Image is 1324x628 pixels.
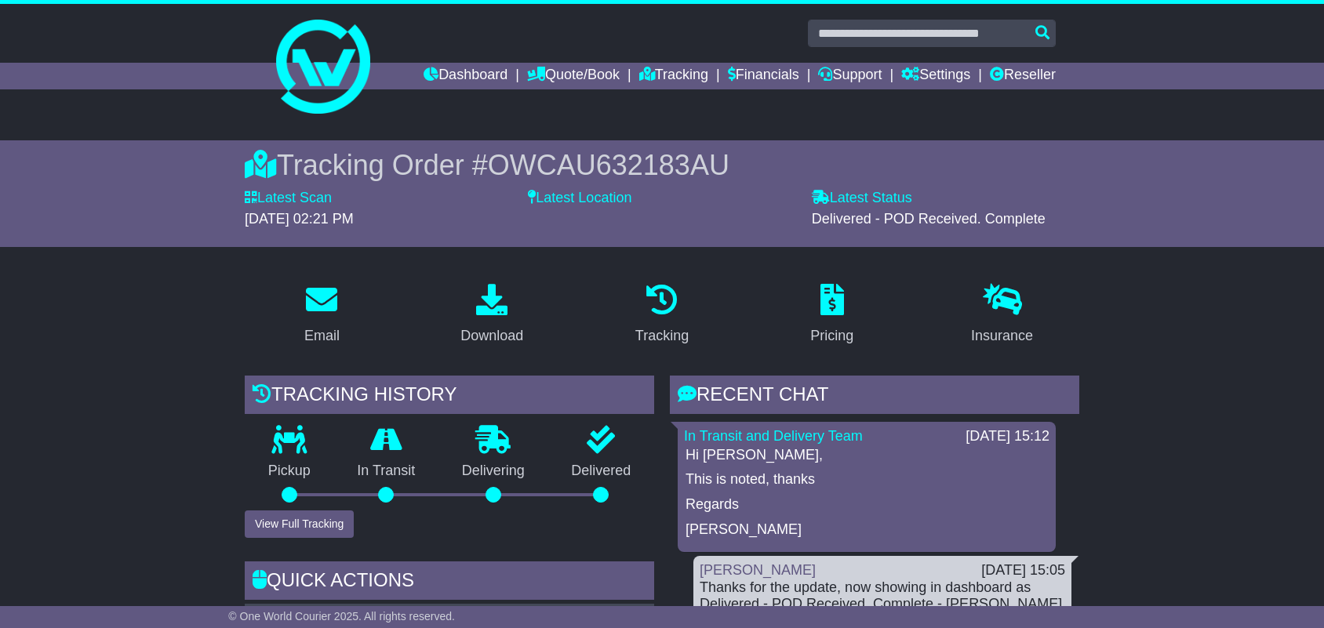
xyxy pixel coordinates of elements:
label: Latest Location [528,190,631,207]
a: Insurance [961,278,1043,352]
div: Email [304,325,340,347]
a: In Transit and Delivery Team [684,428,863,444]
p: [PERSON_NAME] [686,521,1048,539]
p: This is noted, thanks [686,471,1048,488]
div: Pricing [810,325,853,347]
a: Tracking [639,63,708,89]
span: [DATE] 02:21 PM [245,211,354,227]
label: Latest Status [812,190,912,207]
div: Download [460,325,523,347]
span: © One World Courier 2025. All rights reserved. [228,610,455,623]
a: Tracking [625,278,699,352]
a: Dashboard [424,63,507,89]
div: Tracking history [245,376,654,418]
a: Download [450,278,533,352]
a: Settings [901,63,970,89]
p: Hi [PERSON_NAME], [686,447,1048,464]
div: Insurance [971,325,1033,347]
a: Email [294,278,350,352]
div: Thanks for the update, now showing in dashboard as Delivered - POD Received. Complete - [PERSON_N... [700,579,1065,613]
p: In Transit [334,463,439,480]
span: OWCAU632183AU [488,149,729,181]
a: Pricing [800,278,864,352]
div: [DATE] 15:05 [981,562,1065,579]
button: View Full Tracking [245,510,354,538]
p: Pickup [245,463,334,480]
a: Financials [728,63,799,89]
a: Support [818,63,882,89]
div: Tracking Order # [245,148,1079,182]
p: Delivered [548,463,655,480]
div: RECENT CHAT [670,376,1079,418]
p: Regards [686,496,1048,514]
a: [PERSON_NAME] [700,562,816,578]
label: Latest Scan [245,190,332,207]
div: Tracking [635,325,689,347]
span: Delivered - POD Received. Complete [812,211,1046,227]
div: [DATE] 15:12 [966,428,1049,445]
p: Delivering [438,463,548,480]
a: Reseller [990,63,1056,89]
a: Quote/Book [527,63,620,89]
div: Quick Actions [245,561,654,604]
